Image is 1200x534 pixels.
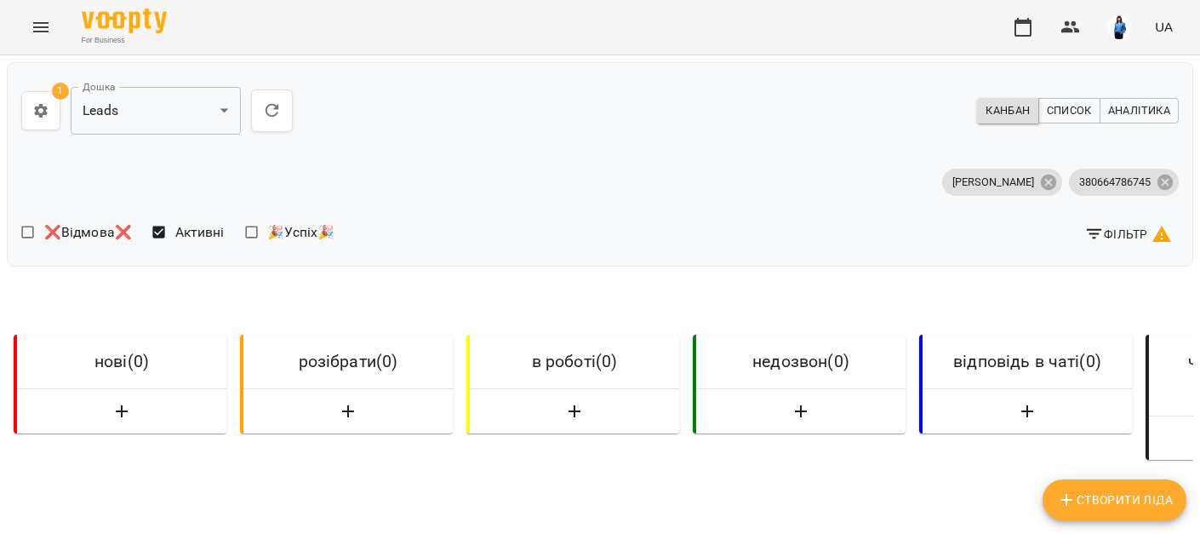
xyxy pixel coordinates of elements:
h6: в роботі ( 0 ) [483,348,666,375]
button: Створити Ліда [477,397,672,428]
button: Menu [20,7,61,48]
span: Канбан [986,101,1030,120]
div: 380664786745 [1069,169,1179,196]
img: Voopty Logo [82,9,167,33]
span: Створити Ліда [1056,490,1173,510]
button: Створити Ліда [929,397,1125,428]
span: For Business [82,35,167,46]
div: [PERSON_NAME] [942,169,1062,196]
span: Фільтр [1084,224,1172,244]
button: Створити Ліда [250,397,446,428]
button: Створити Ліда [24,397,220,428]
span: Список [1047,101,1092,120]
span: Аналітика [1108,101,1170,120]
button: Список [1038,98,1100,123]
h6: недозвон ( 0 ) [710,348,892,375]
span: 🎉Успіх🎉 [267,222,334,243]
button: Аналітика [1100,98,1179,123]
button: Створити Ліда [703,397,899,428]
span: UA [1155,18,1173,36]
button: UA [1148,11,1180,43]
div: Leads [71,87,241,135]
span: Активні [175,222,225,243]
h6: відповідь в чаті ( 0 ) [936,348,1118,375]
img: 164a4c0f3cf26cceff3e160a65b506fe.jpg [1107,15,1131,39]
span: 1 [52,83,69,100]
h6: нові ( 0 ) [31,348,213,375]
button: Канбан [977,98,1038,123]
button: Створити Ліда [1043,479,1186,520]
span: 380664786745 [1069,175,1161,190]
span: [PERSON_NAME] [942,175,1044,190]
h6: розібрати ( 0 ) [257,348,439,375]
span: ❌Відмова❌ [44,222,132,243]
button: Фільтр [1077,219,1179,250]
